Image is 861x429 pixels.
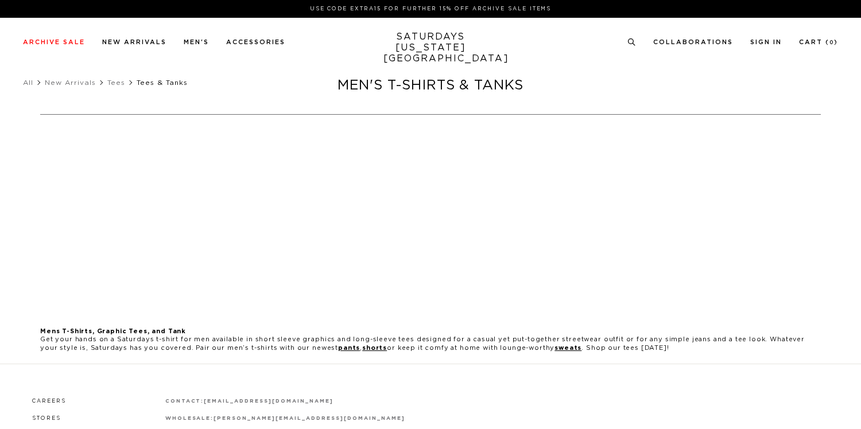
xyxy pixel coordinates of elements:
[226,39,285,45] a: Accessories
[214,416,405,421] a: [PERSON_NAME][EMAIL_ADDRESS][DOMAIN_NAME]
[32,399,66,404] a: Careers
[29,316,832,364] div: Get your hands on a Saturdays t-shirt for men available in short sleeve graphics and long-sleeve ...
[362,345,387,351] a: shorts
[107,79,125,86] a: Tees
[23,79,33,86] a: All
[45,79,96,86] a: New Arrivals
[32,416,61,421] a: Stores
[383,32,478,64] a: SATURDAYS[US_STATE][GEOGRAPHIC_DATA]
[554,345,581,351] a: sweats
[184,39,209,45] a: Men's
[165,416,214,421] strong: wholesale:
[750,39,782,45] a: Sign In
[23,39,85,45] a: Archive Sale
[653,39,733,45] a: Collaborations
[165,399,204,404] strong: contact:
[40,328,186,334] b: Mens T-Shirts, Graphic Tees, and Tank
[137,79,188,86] span: Tees & Tanks
[102,39,166,45] a: New Arrivals
[28,5,833,13] p: Use Code EXTRA15 for Further 15% Off Archive Sale Items
[829,40,834,45] small: 0
[799,39,838,45] a: Cart (0)
[204,399,333,404] a: [EMAIL_ADDRESS][DOMAIN_NAME]
[338,345,360,351] a: pants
